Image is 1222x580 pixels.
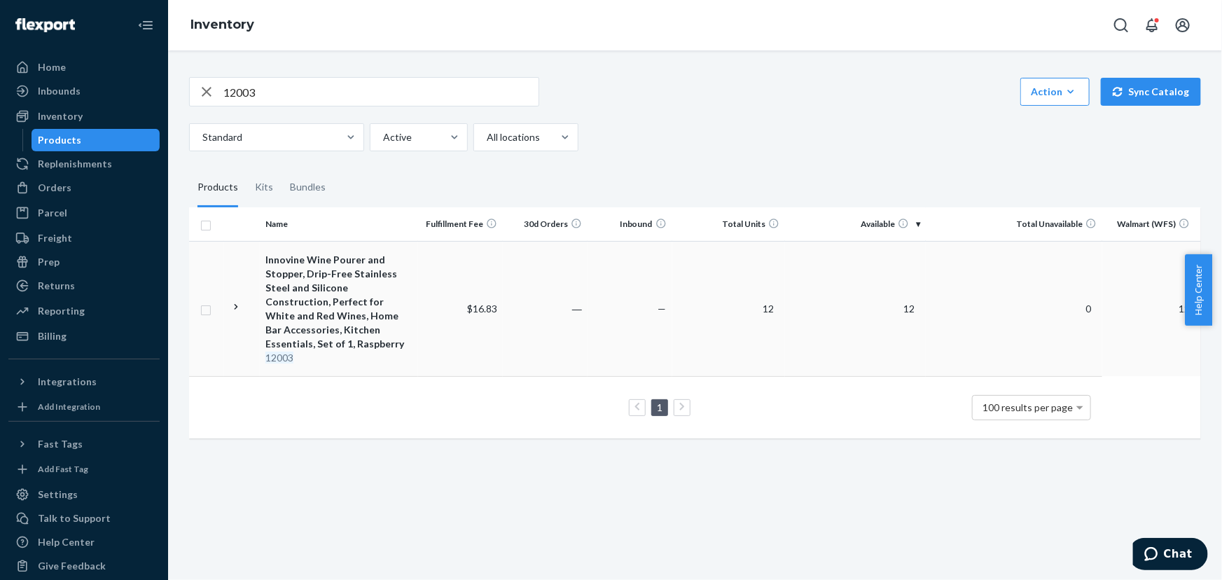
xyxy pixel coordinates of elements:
[8,507,160,530] button: Talk to Support
[485,130,487,144] input: All locations
[38,157,112,171] div: Replenishments
[38,84,81,98] div: Inbounds
[38,231,72,245] div: Freight
[658,303,667,315] span: —
[38,279,75,293] div: Returns
[38,109,83,123] div: Inventory
[38,559,106,573] div: Give Feedback
[1169,11,1197,39] button: Open account menu
[8,433,160,455] button: Fast Tags
[1020,78,1090,106] button: Action
[8,399,160,415] a: Add Integration
[503,241,588,376] td: ―
[654,401,665,413] a: Page 1 is your current page
[898,303,920,315] span: 12
[223,78,539,106] input: Search inventory by name or sku
[983,401,1073,413] span: 100 results per page
[8,227,160,249] a: Freight
[1031,85,1079,99] div: Action
[38,535,95,549] div: Help Center
[15,18,75,32] img: Flexport logo
[8,325,160,347] a: Billing
[672,207,785,241] th: Total Units
[38,401,100,413] div: Add Integration
[1138,11,1166,39] button: Open notifications
[785,207,926,241] th: Available
[1102,207,1201,241] th: Walmart (WFS)
[265,352,293,364] em: 12003
[8,153,160,175] a: Replenishments
[588,207,672,241] th: Inbound
[265,253,413,351] div: Innovine Wine Pourer and Stopper, Drip-Free Stainless Steel and Silicone Construction, Perfect fo...
[32,129,160,151] a: Products
[38,329,67,343] div: Billing
[38,60,66,74] div: Home
[132,11,160,39] button: Close Navigation
[8,56,160,78] a: Home
[8,251,160,273] a: Prep
[8,461,160,478] a: Add Fast Tag
[926,207,1102,241] th: Total Unavailable
[8,555,160,577] button: Give Feedback
[38,463,88,475] div: Add Fast Tag
[382,130,383,144] input: Active
[39,133,82,147] div: Products
[8,105,160,127] a: Inventory
[1080,303,1097,315] span: 0
[1185,254,1212,326] button: Help Center
[8,202,160,224] a: Parcel
[8,531,160,553] a: Help Center
[1102,241,1201,376] td: 12
[503,207,588,241] th: 30d Orders
[260,207,419,241] th: Name
[290,168,326,207] div: Bundles
[38,181,71,195] div: Orders
[255,168,273,207] div: Kits
[757,303,779,315] span: 12
[418,207,503,241] th: Fulfillment Fee
[38,375,97,389] div: Integrations
[8,275,160,297] a: Returns
[38,206,67,220] div: Parcel
[38,255,60,269] div: Prep
[38,488,78,502] div: Settings
[1101,78,1201,106] button: Sync Catalog
[197,168,238,207] div: Products
[8,177,160,199] a: Orders
[179,5,265,46] ol: breadcrumbs
[201,130,202,144] input: Standard
[8,300,160,322] a: Reporting
[38,511,111,525] div: Talk to Support
[467,303,497,315] span: $16.83
[8,371,160,393] button: Integrations
[1107,11,1135,39] button: Open Search Box
[8,483,160,506] a: Settings
[8,80,160,102] a: Inbounds
[1133,538,1208,573] iframe: Opens a widget where you can chat to one of our agents
[38,437,83,451] div: Fast Tags
[38,304,85,318] div: Reporting
[190,17,254,32] a: Inventory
